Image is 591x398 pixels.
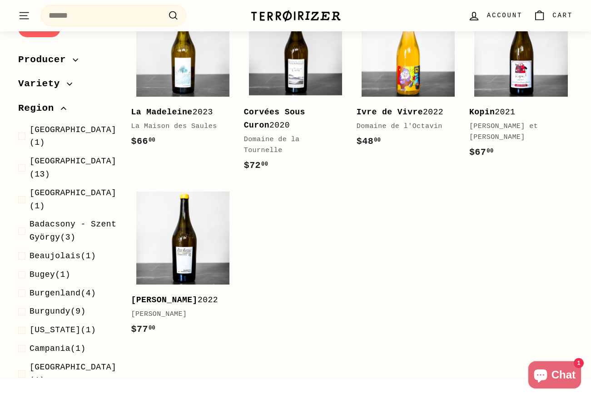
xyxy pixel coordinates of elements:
[30,270,55,279] span: Bugey
[30,155,117,181] span: (13)
[357,136,381,147] span: $48
[244,106,338,132] div: 2020
[469,147,494,157] span: $67
[30,344,70,353] span: Campania
[30,123,117,149] span: (1)
[30,286,96,300] span: (4)
[30,250,96,263] span: (1)
[30,325,81,334] span: [US_STATE]
[552,10,573,20] span: Cart
[526,361,584,391] inbox-online-store-chat: Shopify online store chat
[18,76,67,92] span: Variety
[149,137,155,143] sup: 00
[374,137,381,143] sup: 00
[131,187,235,346] a: [PERSON_NAME]2022[PERSON_NAME]
[131,108,193,117] b: La Madeleine
[30,307,70,316] span: Burgundy
[18,101,61,116] span: Region
[131,106,226,119] div: 2023
[131,136,156,147] span: $66
[131,121,226,132] div: La Maison des Saules
[469,106,564,119] div: 2021
[487,10,522,20] span: Account
[30,157,116,166] span: [GEOGRAPHIC_DATA]
[30,125,116,134] span: [GEOGRAPHIC_DATA]
[18,74,117,98] button: Variety
[261,161,268,167] sup: 00
[30,220,116,242] span: Badacsony - Szent György
[131,324,156,334] span: $77
[244,108,305,130] b: Corvées Sous Curon
[30,251,81,260] span: Beaujolais
[131,295,198,305] b: [PERSON_NAME]
[357,121,451,132] div: Domaine de l'Octavin
[30,324,96,337] span: (1)
[30,288,81,297] span: Burgenland
[18,52,73,68] span: Producer
[244,134,338,156] div: Domaine de la Tournelle
[131,309,226,320] div: [PERSON_NAME]
[30,218,117,244] span: (3)
[30,305,86,318] span: (9)
[469,108,495,117] b: Kopin
[18,98,117,123] button: Region
[357,108,423,117] b: Ivre de Vivre
[469,121,564,143] div: [PERSON_NAME] et [PERSON_NAME]
[131,294,226,307] div: 2022
[18,50,117,74] button: Producer
[462,2,528,29] a: Account
[487,148,493,154] sup: 00
[30,342,86,355] span: (1)
[149,325,155,331] sup: 00
[30,268,70,281] span: (1)
[30,188,116,197] span: [GEOGRAPHIC_DATA]
[244,160,268,171] span: $72
[357,106,451,119] div: 2022
[30,363,116,372] span: [GEOGRAPHIC_DATA]
[30,361,117,387] span: (1)
[528,2,578,29] a: Cart
[30,187,117,213] span: (1)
